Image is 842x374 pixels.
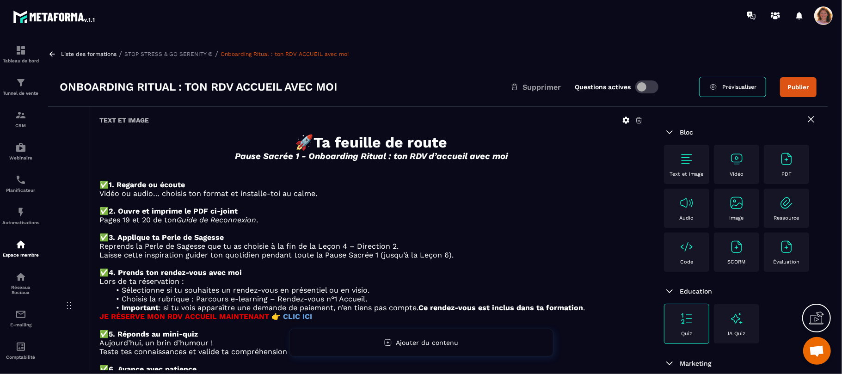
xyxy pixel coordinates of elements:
[729,239,744,254] img: text-image no-wra
[109,268,242,277] strong: 4. Prends ton rendez-vous avec moi
[99,268,643,277] p: ✅
[2,167,39,200] a: schedulerschedulerPlanificateur
[99,215,643,224] p: Pages 19 et 20 de ton .
[2,334,39,367] a: accountantaccountantComptabilité
[729,196,744,210] img: text-image no-wra
[109,365,197,374] strong: 6. Avance avec patience
[15,207,26,218] img: automations
[522,83,561,92] span: Supprimer
[2,103,39,135] a: formationformationCRM
[109,180,185,189] strong: 1. Regarde ou écoute
[779,239,794,254] img: text-image no-wra
[774,215,799,221] p: Ressource
[680,129,693,136] span: Bloc
[15,309,26,320] img: email
[2,58,39,63] p: Tableau de bord
[2,355,39,360] p: Comptabilité
[235,151,508,161] em: Pause Sacrée 1 - Onboarding Ritual : ton RDV d’accueil avec moi
[679,152,694,166] img: text-image no-wra
[575,83,631,91] label: Questions actives
[418,303,490,312] strong: Ce rendez-vous est
[109,207,238,215] strong: 2. Ouvre et imprime le PDF ci-joint
[699,77,766,97] a: Prévisualiser
[215,49,218,58] span: /
[99,251,643,259] p: Laisse cette inspiration guider ton quotidien pendant toute la Pause Sacrée 1 (jusqu’à la Leçon 6).
[99,347,643,356] p: Teste tes connaissances et valide ta compréhension de la leçon.
[61,51,117,57] a: Liste des formations
[99,277,643,286] p: Lors de ta réservation :
[122,303,159,312] strong: Important
[15,142,26,153] img: automations
[664,358,675,369] img: arrow-down
[680,259,693,265] p: Code
[730,215,744,221] p: Image
[722,84,756,90] span: Prévisualiser
[99,189,643,198] p: Vidéo ou audio… choisis ton format et installe-toi au calme.
[15,341,26,352] img: accountant
[492,303,583,312] strong: inclus dans ta formation
[679,239,694,254] img: text-image no-wra
[803,337,831,365] a: Ouvrir le chat
[2,220,39,225] p: Automatisations
[679,311,694,326] img: text-image no-wra
[781,171,792,177] p: PDF
[396,339,458,346] span: Ajouter du contenu
[99,365,643,374] p: ✅
[15,239,26,250] img: automations
[2,123,39,128] p: CRM
[99,207,643,215] p: ✅
[2,38,39,70] a: formationformationTableau de bord
[2,200,39,232] a: automationsautomationsAutomatisations
[109,330,198,338] strong: 5. Réponds au mini-quiz
[15,77,26,88] img: formation
[680,215,694,221] p: Audio
[779,196,794,210] img: text-image no-wra
[99,180,643,189] p: ✅
[15,174,26,185] img: scheduler
[2,264,39,302] a: social-networksocial-networkRéseaux Sociaux
[15,45,26,56] img: formation
[729,152,744,166] img: text-image no-wra
[15,110,26,121] img: formation
[2,188,39,193] p: Planificateur
[2,155,39,160] p: Webinaire
[728,259,746,265] p: SCORM
[119,49,122,58] span: /
[774,259,800,265] p: Évaluation
[99,116,149,124] h6: Text et image
[15,271,26,282] img: social-network
[221,51,349,57] a: Onboarding Ritual : ton RDV ACCUEIL avec moi
[2,302,39,334] a: emailemailE-mailing
[2,70,39,103] a: formationformationTunnel de vente
[680,288,712,295] span: Education
[780,77,817,97] button: Publier
[111,294,643,303] li: Choisis la rubrique : Parcours e-learning – Rendez-vous n°1 Accueil.
[99,312,269,321] strong: JE RÉSERVE MON RDV ACCUEIL MAINTENANT
[728,331,745,337] p: IA Quiz
[779,152,794,166] img: text-image no-wra
[109,233,224,242] strong: 3. Applique ta Perle de Sagesse
[124,51,213,57] a: STOP STRESS & GO SERENITY ©
[681,331,692,337] p: Quiz
[2,322,39,327] p: E-mailing
[60,80,337,94] h3: Onboarding Ritual : ton RDV ACCUEIL avec moi
[730,171,744,177] p: Vidéo
[314,134,448,151] strong: Ta feuille de route
[111,286,643,294] li: Sélectionne si tu souhaites un rendez-vous en présentiel ou en visio.
[99,242,643,251] p: Reprends la Perle de Sagesse que tu as choisie à la fin de la Leçon 4 – Direction 2.
[99,233,643,242] p: ✅
[2,252,39,258] p: Espace membre
[679,196,694,210] img: text-image no-wra
[664,286,675,297] img: arrow-down
[2,285,39,295] p: Réseaux Sociaux
[13,8,96,25] img: logo
[664,127,675,138] img: arrow-down
[2,135,39,167] a: automationsautomationsWebinaire
[2,91,39,96] p: Tunnel de vente
[729,311,744,326] img: text-image
[680,360,712,367] span: Marketing
[99,134,643,151] h1: 🚀
[111,303,643,312] li: : si tu vois apparaître une demande de paiement, n’en tiens pas compte. .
